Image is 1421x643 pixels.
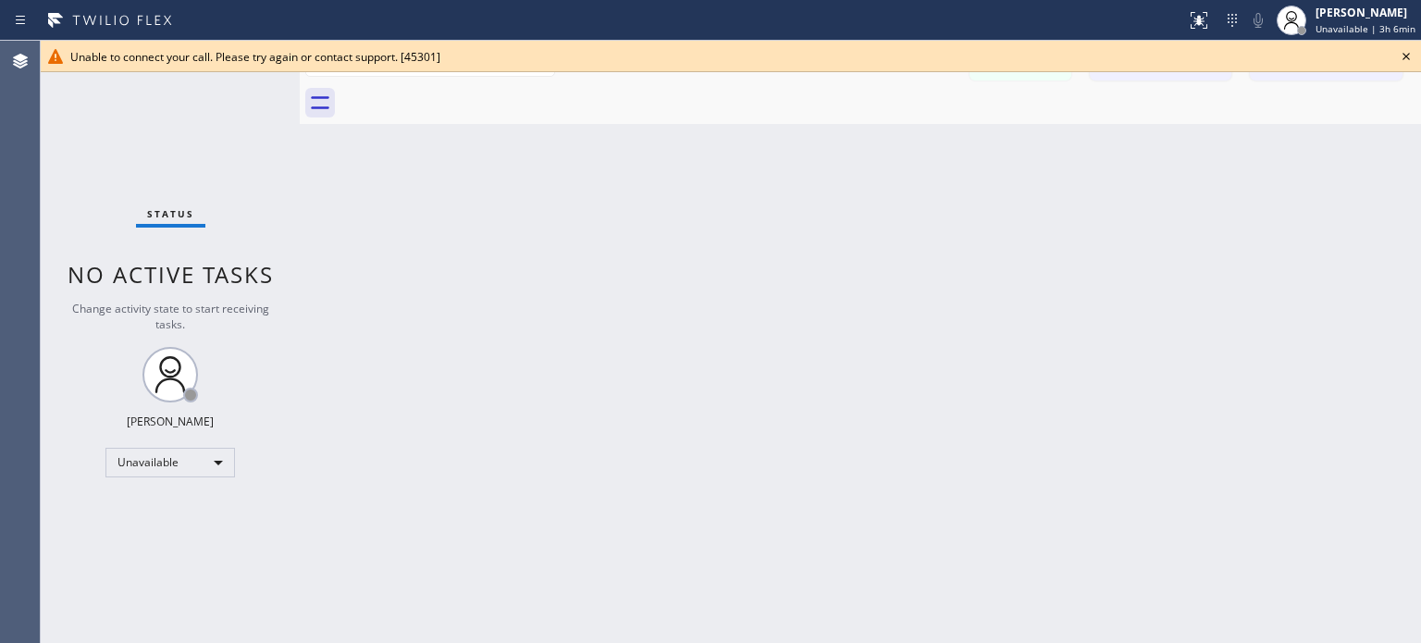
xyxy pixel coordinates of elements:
[1316,22,1415,35] span: Unavailable | 3h 6min
[72,301,269,332] span: Change activity state to start receiving tasks.
[105,448,235,477] div: Unavailable
[127,414,214,429] div: [PERSON_NAME]
[1245,7,1271,33] button: Mute
[68,259,274,290] span: No active tasks
[70,49,440,65] span: Unable to connect your call. Please try again or contact support. [45301]
[1316,5,1415,20] div: [PERSON_NAME]
[147,207,194,220] span: Status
